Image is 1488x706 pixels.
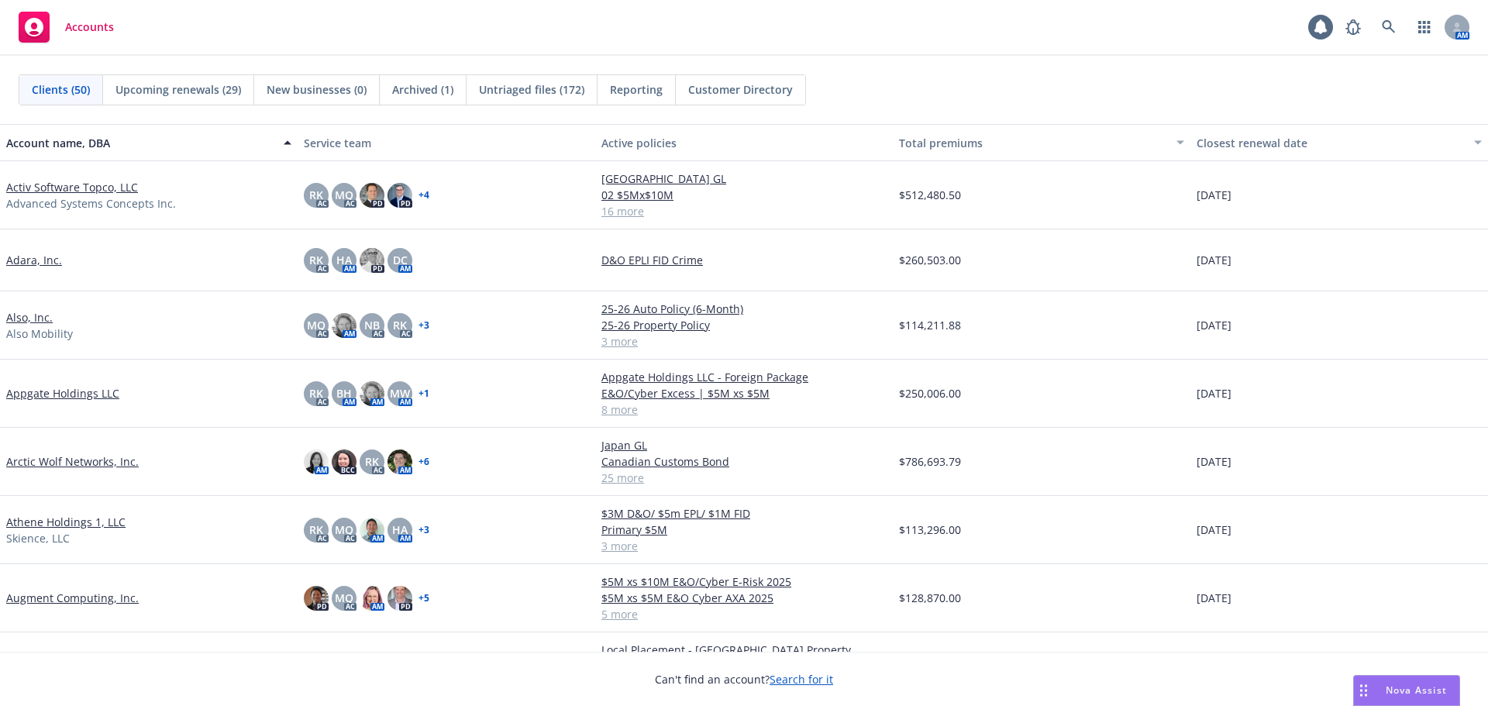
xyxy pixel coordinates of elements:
[360,248,384,273] img: photo
[336,385,352,401] span: BH
[601,135,887,151] div: Active policies
[267,81,367,98] span: New businesses (0)
[899,252,961,268] span: $260,503.00
[418,191,429,200] a: + 4
[309,187,323,203] span: RK
[364,317,380,333] span: NB
[298,124,595,161] button: Service team
[601,401,887,418] a: 8 more
[1409,12,1440,43] a: Switch app
[1197,187,1231,203] span: [DATE]
[1190,124,1488,161] button: Closest renewal date
[360,381,384,406] img: photo
[360,586,384,611] img: photo
[601,369,887,385] a: Appgate Holdings LLC - Foreign Package
[12,5,120,49] a: Accounts
[418,594,429,603] a: + 5
[1197,522,1231,538] span: [DATE]
[601,317,887,333] a: 25-26 Property Policy
[418,389,429,398] a: + 1
[115,81,241,98] span: Upcoming renewals (29)
[1197,252,1231,268] span: [DATE]
[1197,385,1231,401] span: [DATE]
[1197,453,1231,470] span: [DATE]
[595,124,893,161] button: Active policies
[601,505,887,522] a: $3M D&O/ $5m EPL/ $1M FID
[899,453,961,470] span: $786,693.79
[309,522,323,538] span: RK
[6,179,138,195] a: Activ Software Topco, LLC
[601,590,887,606] a: $5M xs $5M E&O Cyber AXA 2025
[1386,684,1447,697] span: Nova Assist
[392,522,408,538] span: HA
[6,514,126,530] a: Athene Holdings 1, LLC
[601,252,887,268] a: D&O EPLI FID Crime
[1197,590,1231,606] span: [DATE]
[6,385,119,401] a: Appgate Holdings LLC
[1197,135,1465,151] div: Closest renewal date
[360,518,384,542] img: photo
[1353,675,1460,706] button: Nova Assist
[601,170,887,187] a: [GEOGRAPHIC_DATA] GL
[6,195,176,212] span: Advanced Systems Concepts Inc.
[688,81,793,98] span: Customer Directory
[601,301,887,317] a: 25-26 Auto Policy (6-Month)
[304,449,329,474] img: photo
[655,671,833,687] span: Can't find an account?
[335,187,353,203] span: MQ
[893,124,1190,161] button: Total premiums
[307,317,325,333] span: MQ
[899,187,961,203] span: $512,480.50
[601,606,887,622] a: 5 more
[601,642,887,658] a: Local Placement - [GEOGRAPHIC_DATA] Property
[387,449,412,474] img: photo
[6,590,139,606] a: Augment Computing, Inc.
[6,135,274,151] div: Account name, DBA
[899,317,961,333] span: $114,211.88
[335,590,353,606] span: MQ
[6,309,53,325] a: Also, Inc.
[387,586,412,611] img: photo
[6,252,62,268] a: Adara, Inc.
[1338,12,1369,43] a: Report a Bug
[6,530,70,546] span: Skience, LLC
[309,252,323,268] span: RK
[601,437,887,453] a: Japan GL
[309,385,323,401] span: RK
[65,21,114,33] span: Accounts
[601,453,887,470] a: Canadian Customs Bond
[393,317,407,333] span: RK
[601,522,887,538] a: Primary $5M
[335,522,353,538] span: MQ
[601,573,887,590] a: $5M xs $10M E&O/Cyber E-Risk 2025
[601,203,887,219] a: 16 more
[899,522,961,538] span: $113,296.00
[899,590,961,606] span: $128,870.00
[336,252,352,268] span: HA
[770,672,833,687] a: Search for it
[601,470,887,486] a: 25 more
[32,81,90,98] span: Clients (50)
[418,457,429,467] a: + 6
[332,449,356,474] img: photo
[1197,317,1231,333] span: [DATE]
[601,187,887,203] a: 02 $5Mx$10M
[1354,676,1373,705] div: Drag to move
[1373,12,1404,43] a: Search
[601,333,887,350] a: 3 more
[479,81,584,98] span: Untriaged files (172)
[418,321,429,330] a: + 3
[304,586,329,611] img: photo
[6,453,139,470] a: Arctic Wolf Networks, Inc.
[392,81,453,98] span: Archived (1)
[393,252,408,268] span: DC
[899,385,961,401] span: $250,006.00
[387,183,412,208] img: photo
[304,135,589,151] div: Service team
